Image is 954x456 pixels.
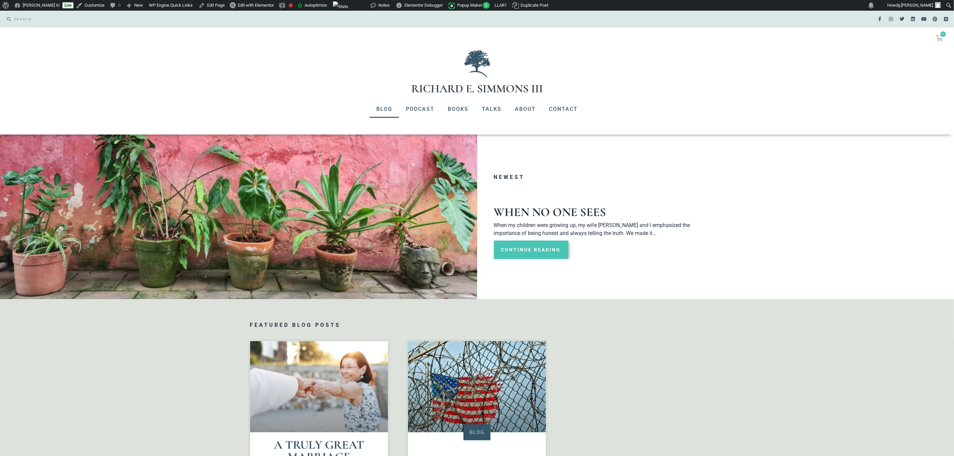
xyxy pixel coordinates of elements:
a: When No One Sees [494,205,606,219]
div: Focus keyphrase not set [289,3,293,7]
input: SEARCH [11,14,474,24]
a: Contact [542,100,584,118]
a: Blog [370,100,399,118]
img: Views over 48 hours. Click for more Jetpack Stats. [333,1,348,12]
span: [PERSON_NAME] [901,3,933,8]
a: american-flag-barbed-wire-fence-54456 [408,341,546,432]
span: 2 [483,2,490,9]
span: 1 [505,3,507,8]
a: Podcast [399,100,441,118]
p: When my children were growing up, my wife [PERSON_NAME] and I emphasized the importance of being ... [494,221,708,237]
a: 0 [928,31,951,45]
a: adult-anniversary-care-1449049 [250,341,388,432]
a: Books [441,100,475,118]
a: Read more about When No One Sees [494,241,568,259]
div: Blog [463,424,491,440]
span: Edit with Elementor [238,3,274,8]
a: Talks [475,100,508,118]
a: About [508,100,542,118]
h3: Newest [494,175,708,180]
span: 0 [941,31,946,37]
h3: Featured Blog Posts [250,322,704,328]
a: Live [62,2,73,8]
